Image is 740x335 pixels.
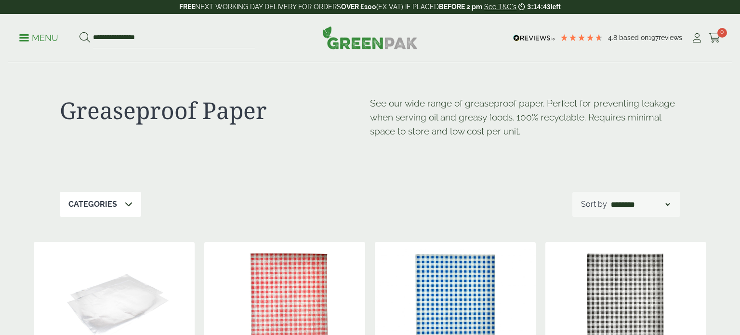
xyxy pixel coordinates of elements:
p: Menu [19,32,58,44]
div: 4.79 Stars [560,33,603,42]
i: Cart [709,33,721,43]
p: Sort by [581,199,607,210]
img: GreenPak Supplies [322,26,418,49]
span: 197 [648,34,659,41]
i: My Account [691,33,703,43]
strong: FREE [179,3,195,11]
h1: Greaseproof Paper [60,96,370,124]
span: left [551,3,561,11]
span: 4.8 [608,34,619,41]
strong: OVER £100 [341,3,376,11]
span: 3:14:43 [527,3,550,11]
span: 0 [717,28,727,38]
select: Shop order [609,199,672,210]
a: Menu [19,32,58,42]
a: See T&C's [484,3,516,11]
img: REVIEWS.io [513,35,555,41]
p: See our wide range of greaseproof paper. Perfect for preventing leakage when serving oil and grea... [370,96,680,138]
strong: BEFORE 2 pm [439,3,482,11]
p: Categories [68,199,117,210]
a: 0 [709,31,721,45]
span: reviews [659,34,682,41]
span: Based on [619,34,648,41]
